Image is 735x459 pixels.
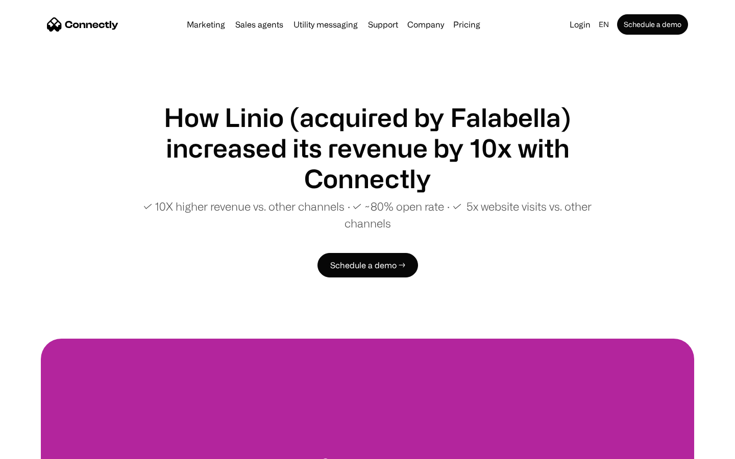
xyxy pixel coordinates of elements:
[617,14,688,35] a: Schedule a demo
[407,17,444,32] div: Company
[122,198,612,232] p: ✓ 10X higher revenue vs. other channels ∙ ✓ ~80% open rate ∙ ✓ 5x website visits vs. other channels
[231,20,287,29] a: Sales agents
[122,102,612,194] h1: How Linio (acquired by Falabella) increased its revenue by 10x with Connectly
[599,17,609,32] div: en
[183,20,229,29] a: Marketing
[449,20,484,29] a: Pricing
[566,17,595,32] a: Login
[289,20,362,29] a: Utility messaging
[20,441,61,455] ul: Language list
[364,20,402,29] a: Support
[317,253,418,277] a: Schedule a demo →
[10,440,61,455] aside: Language selected: English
